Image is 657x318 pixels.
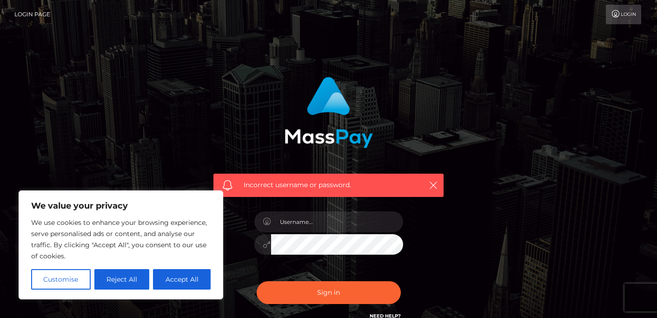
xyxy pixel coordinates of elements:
p: We use cookies to enhance your browsing experience, serve personalised ads or content, and analys... [31,217,211,262]
button: Customise [31,269,91,290]
div: We value your privacy [19,190,223,299]
a: Login Page [14,5,50,24]
button: Accept All [153,269,211,290]
button: Reject All [94,269,150,290]
a: Login [606,5,641,24]
img: MassPay Login [285,77,373,148]
button: Sign in [257,281,401,304]
span: Incorrect username or password. [244,180,413,190]
p: We value your privacy [31,200,211,211]
input: Username... [271,211,403,232]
